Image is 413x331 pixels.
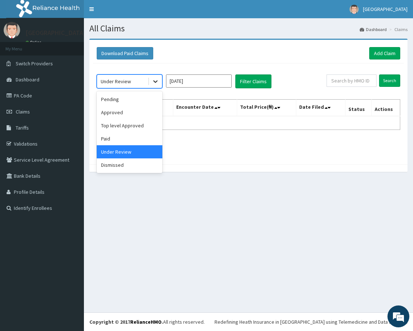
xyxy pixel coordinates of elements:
[89,319,163,325] strong: Copyright © 2017 .
[16,108,30,115] span: Claims
[371,100,400,116] th: Actions
[26,30,86,36] p: [GEOGRAPHIC_DATA]
[97,158,162,172] div: Dismissed
[101,78,131,85] div: Under Review
[89,24,408,33] h1: All Claims
[13,36,30,55] img: d_794563401_company_1708531726252_794563401
[327,74,377,87] input: Search by HMO ID
[4,199,139,225] textarea: Type your message and hit 'Enter'
[237,100,296,116] th: Total Price(₦)
[363,6,408,12] span: [GEOGRAPHIC_DATA]
[173,100,237,116] th: Encounter Date
[97,106,162,119] div: Approved
[42,92,101,166] span: We're online!
[387,26,408,32] li: Claims
[215,318,408,326] div: Redefining Heath Insurance in [GEOGRAPHIC_DATA] using Telemedicine and Data Science!
[97,145,162,158] div: Under Review
[16,76,39,83] span: Dashboard
[166,74,232,88] input: Select Month and Year
[379,74,400,87] input: Search
[130,319,162,325] a: RelianceHMO
[26,40,43,45] a: Online
[345,100,371,116] th: Status
[97,119,162,132] div: Top level Approved
[120,4,137,21] div: Minimize live chat window
[235,74,271,88] button: Filter Claims
[97,47,153,59] button: Download Paid Claims
[296,100,345,116] th: Date Filed
[97,93,162,106] div: Pending
[84,312,413,331] footer: All rights reserved.
[369,47,400,59] a: Add Claim
[38,41,123,50] div: Chat with us now
[97,132,162,145] div: Paid
[360,26,387,32] a: Dashboard
[16,124,29,131] span: Tariffs
[350,5,359,14] img: User Image
[4,22,20,38] img: User Image
[16,60,53,67] span: Switch Providers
